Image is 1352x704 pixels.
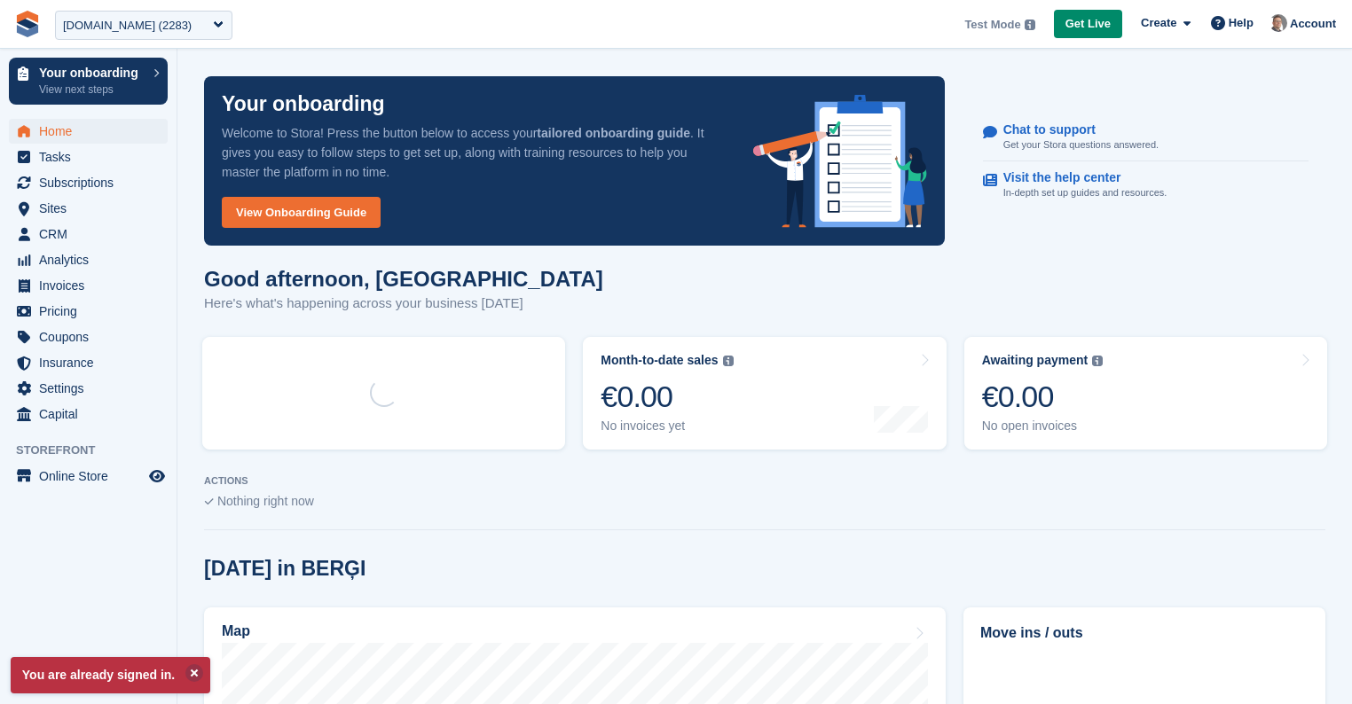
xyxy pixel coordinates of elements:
[1054,10,1122,39] a: Get Live
[9,299,168,324] a: menu
[39,222,145,246] span: CRM
[9,119,168,144] a: menu
[583,337,946,450] a: Month-to-date sales €0.00 No invoices yet
[39,145,145,169] span: Tasks
[9,325,168,349] a: menu
[601,379,733,415] div: €0.00
[1141,14,1176,32] span: Create
[601,418,733,434] div: No invoices yet
[1229,14,1254,32] span: Help
[1003,170,1153,185] p: Visit the help center
[1003,137,1159,153] p: Get your Stora questions answered.
[39,170,145,195] span: Subscriptions
[222,197,381,228] a: View Onboarding Guide
[204,267,603,291] h1: Good afternoon, [GEOGRAPHIC_DATA]
[39,196,145,221] span: Sites
[39,402,145,426] span: Capital
[222,123,725,182] p: Welcome to Stora! Press the button below to access your . It gives you easy to follow steps to ge...
[39,464,145,489] span: Online Store
[39,350,145,375] span: Insurance
[982,379,1104,415] div: €0.00
[982,418,1104,434] div: No open invoices
[1092,356,1103,366] img: icon-info-grey-7440780725fd019a000dd9b08b2336e03edf1995a4989e88bcd33f0948082b44.svg
[1269,14,1287,32] img: Sebastien Bonnier
[9,402,168,426] a: menu
[1290,15,1336,33] span: Account
[39,247,145,272] span: Analytics
[204,498,214,505] img: blank_slate_check_icon-ba018cac091ee9be17c0a81a6c232d5eb81de652e7a59be601be346b1b6ddf79.svg
[983,161,1309,209] a: Visit the help center In-depth set up guides and resources.
[964,16,1020,34] span: Test Mode
[982,353,1089,368] div: Awaiting payment
[39,273,145,298] span: Invoices
[601,353,718,368] div: Month-to-date sales
[39,376,145,401] span: Settings
[9,376,168,401] a: menu
[39,66,145,79] p: Your onboarding
[14,11,41,37] img: stora-icon-8386f47178a22dfd0bd8f6a31ec36ba5ce8667c1dd55bd0f319d3a0aa187defe.svg
[16,442,177,459] span: Storefront
[9,273,168,298] a: menu
[146,465,168,487] a: Preview store
[1003,185,1167,200] p: In-depth set up guides and resources.
[39,82,145,98] p: View next steps
[9,350,168,375] a: menu
[204,557,366,581] h2: [DATE] in BERĢI
[964,337,1327,450] a: Awaiting payment €0.00 No open invoices
[753,95,927,228] img: onboarding-info-6c161a55d2c0e0a8cae90662b2fe09162a5109e8cc188191df67fb4f79e88e88.svg
[1065,15,1111,33] span: Get Live
[9,170,168,195] a: menu
[222,94,385,114] p: Your onboarding
[204,475,1325,487] p: ACTIONS
[9,464,168,489] a: menu
[217,494,314,508] span: Nothing right now
[9,196,168,221] a: menu
[11,657,210,693] p: You are already signed in.
[204,293,603,314] p: Here's what's happening across your business [DATE]
[723,356,734,366] img: icon-info-grey-7440780725fd019a000dd9b08b2336e03edf1995a4989e88bcd33f0948082b44.svg
[980,622,1309,644] h2: Move ins / outs
[39,119,145,144] span: Home
[222,623,250,639] h2: Map
[1003,122,1144,137] p: Chat to support
[983,113,1309,162] a: Chat to support Get your Stora questions answered.
[63,17,192,35] div: [DOMAIN_NAME] (2283)
[9,145,168,169] a: menu
[39,299,145,324] span: Pricing
[9,58,168,105] a: Your onboarding View next steps
[537,126,690,140] strong: tailored onboarding guide
[1025,20,1035,30] img: icon-info-grey-7440780725fd019a000dd9b08b2336e03edf1995a4989e88bcd33f0948082b44.svg
[9,247,168,272] a: menu
[9,222,168,246] a: menu
[39,325,145,349] span: Coupons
